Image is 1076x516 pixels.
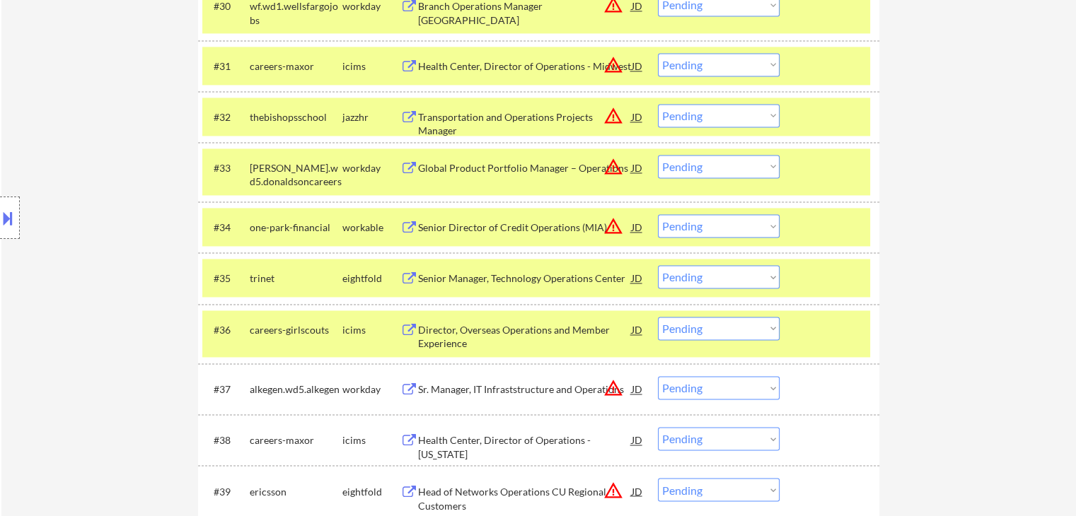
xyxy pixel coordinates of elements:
[250,110,342,124] div: thebishopsschool
[418,110,632,138] div: Transportation and Operations Projects Manager
[250,59,342,74] div: careers-maxor
[342,433,400,447] div: icims
[342,161,400,175] div: workday
[250,484,342,498] div: ericsson
[250,382,342,397] div: alkegen.wd5.alkegen
[603,378,623,398] button: warning_amber
[214,382,238,397] div: #37
[342,110,400,124] div: jazzhr
[250,323,342,337] div: careers-girlscouts
[603,55,623,75] button: warning_amber
[418,59,632,74] div: Health Center, Director of Operations - Midwest
[603,216,623,236] button: warning_amber
[603,480,623,500] button: warning_amber
[418,484,632,512] div: Head of Networks Operations CU Regional Customers
[342,382,400,397] div: workday
[342,271,400,286] div: eightfold
[418,221,632,235] div: Senior Director of Credit Operations (MIA)
[418,271,632,286] div: Senior Manager, Technology Operations Center
[630,53,644,78] div: JD
[630,104,644,129] div: JD
[630,155,644,180] div: JD
[214,433,238,447] div: #38
[214,59,238,74] div: #31
[418,323,632,351] div: Director, Overseas Operations and Member Experience
[630,265,644,291] div: JD
[603,157,623,177] button: warning_amber
[250,221,342,235] div: one-park-financial
[418,382,632,397] div: Sr. Manager, IT Infraststructure and Operations
[603,106,623,126] button: warning_amber
[630,317,644,342] div: JD
[418,433,632,461] div: Health Center, Director of Operations - [US_STATE]
[214,484,238,498] div: #39
[342,323,400,337] div: icims
[250,271,342,286] div: trinet
[630,214,644,240] div: JD
[418,161,632,175] div: Global Product Portfolio Manager – Operations
[250,433,342,447] div: careers-maxor
[250,161,342,189] div: [PERSON_NAME].wd5.donaldsoncareers
[342,59,400,74] div: icims
[630,376,644,401] div: JD
[342,221,400,235] div: workable
[342,484,400,498] div: eightfold
[630,478,644,503] div: JD
[630,427,644,452] div: JD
